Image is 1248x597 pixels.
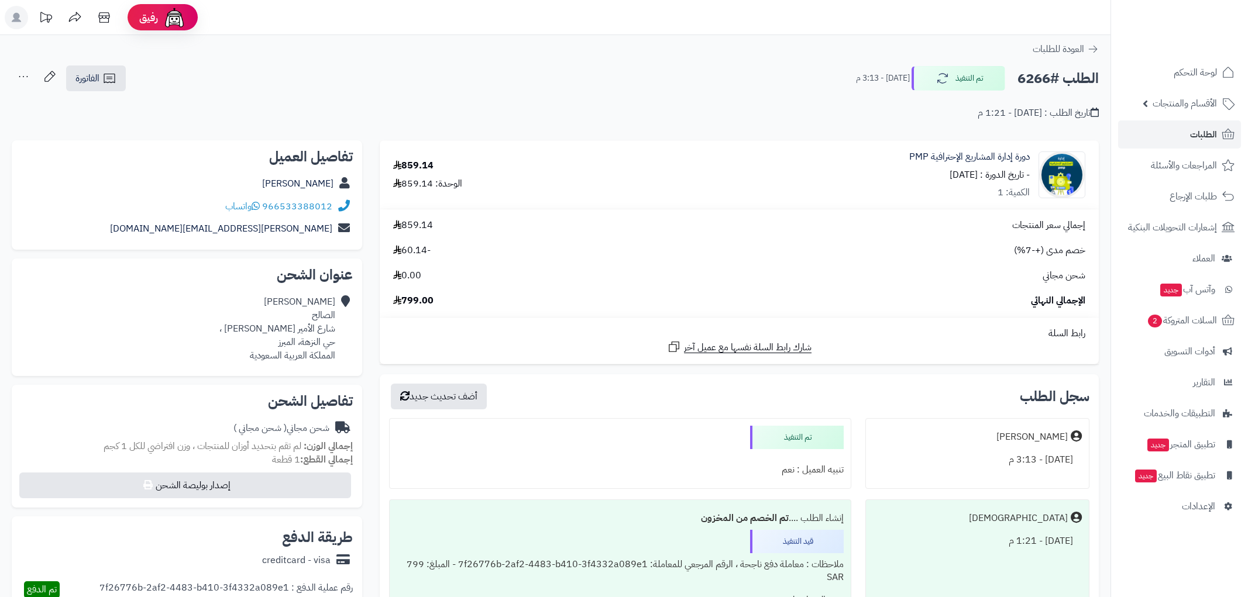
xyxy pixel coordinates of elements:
a: العملاء [1118,244,1241,272]
span: السلات المتروكة [1147,312,1217,329]
a: إشعارات التحويلات البنكية [1118,213,1241,241]
span: المراجعات والأسئلة [1151,157,1217,174]
span: التقارير [1193,374,1215,391]
a: الفاتورة [66,65,126,91]
span: وآتس آب [1159,281,1215,298]
button: أضف تحديث جديد [391,384,487,409]
a: 966533388012 [262,199,332,213]
img: ai-face.png [163,6,186,29]
span: -60.14 [393,244,431,257]
div: [PERSON_NAME] [996,430,1068,444]
a: تطبيق المتجرجديد [1118,430,1241,458]
div: [PERSON_NAME] الصالح شارع الأمير [PERSON_NAME] ، حي النزهة، المبرز المملكة العربية السعودية [219,295,335,362]
div: 859.14 [393,159,434,172]
span: شارك رابط السلة نفسها مع عميل آخر [684,341,812,354]
a: طلبات الإرجاع [1118,182,1241,210]
span: تم الدفع [27,582,57,596]
h2: الطلب #6266 [1017,67,1099,91]
h2: عنوان الشحن [21,268,353,282]
span: جديد [1135,470,1157,482]
a: المراجعات والأسئلة [1118,151,1241,180]
small: 1 قطعة [272,453,353,467]
div: رابط السلة [384,327,1094,340]
span: العملاء [1192,250,1215,267]
a: الطلبات [1118,120,1241,149]
h3: سجل الطلب [1020,389,1089,403]
span: لوحة التحكم [1174,64,1217,81]
span: جديد [1160,284,1182,296]
div: تنبيه العميل : نعم [397,458,844,481]
a: تحديثات المنصة [31,6,60,32]
a: التطبيقات والخدمات [1118,399,1241,427]
span: العودة للطلبات [1033,42,1084,56]
span: 859.14 [393,219,433,232]
span: الإجمالي النهائي [1031,294,1085,308]
div: ملاحظات : معاملة دفع ناجحة ، الرقم المرجعي للمعاملة: 7f26776b-2af2-4483-b410-3f4332a089e1 - المبل... [397,553,844,589]
a: أدوات التسويق [1118,337,1241,365]
a: التقارير [1118,368,1241,396]
span: جديد [1147,439,1169,451]
span: تطبيق المتجر [1146,436,1215,453]
span: 2 [1148,315,1162,327]
div: [DATE] - 1:21 م [873,530,1082,553]
span: إجمالي سعر المنتجات [1012,219,1085,232]
span: ( شحن مجاني ) [233,421,287,435]
span: رفيق [139,11,158,25]
span: تطبيق نقاط البيع [1134,467,1215,484]
a: لوحة التحكم [1118,58,1241,87]
a: العودة للطلبات [1033,42,1099,56]
a: شارك رابط السلة نفسها مع عميل آخر [667,340,812,354]
div: [DEMOGRAPHIC_DATA] [969,512,1068,525]
small: - تاريخ الدورة : [DATE] [950,168,1030,182]
div: [DATE] - 3:13 م [873,448,1082,471]
span: الإعدادات [1182,498,1215,515]
span: طلبات الإرجاع [1170,188,1217,205]
div: creditcard - visa [262,554,331,567]
span: أدوات التسويق [1164,343,1215,360]
img: 1752418845-%D8%A7%D9%84%D9%85%D8%B4%D8%A7%D8%B1%D9%8A%D8%B9%20%D8%A7%D9%84%D8%A7%D8%AD%D8%AA%D8%B... [1039,151,1085,198]
b: تم الخصم من المخزون [701,511,789,525]
div: تم التنفيذ [750,426,844,449]
div: إنشاء الطلب .... [397,507,844,530]
span: الطلبات [1190,126,1217,143]
strong: إجمالي القطع: [300,453,353,467]
a: واتساب [225,199,260,213]
span: الفاتورة [75,71,99,85]
button: إصدار بوليصة الشحن [19,472,351,498]
span: 799.00 [393,294,434,308]
a: السلات المتروكة2 [1118,306,1241,334]
a: دورة إدارة المشاريع الإحترافية PMP [909,150,1030,164]
span: خصم مدى (+-7%) [1014,244,1085,257]
div: الكمية: 1 [998,186,1030,199]
h2: تفاصيل الشحن [21,394,353,408]
a: [PERSON_NAME][EMAIL_ADDRESS][DOMAIN_NAME] [110,222,332,236]
div: شحن مجاني [233,422,329,435]
strong: إجمالي الوزن: [304,439,353,453]
a: وآتس آبجديد [1118,275,1241,303]
span: 0.00 [393,269,421,282]
span: التطبيقات والخدمات [1144,405,1215,422]
a: الإعدادات [1118,492,1241,520]
h2: تفاصيل العميل [21,150,353,164]
a: تطبيق نقاط البيعجديد [1118,461,1241,489]
h2: طريقة الدفع [282,530,353,544]
div: قيد التنفيذ [750,530,844,553]
span: لم تقم بتحديد أوزان للمنتجات ، وزن افتراضي للكل 1 كجم [104,439,301,453]
div: الوحدة: 859.14 [393,177,462,191]
small: [DATE] - 3:13 م [856,73,910,84]
a: [PERSON_NAME] [262,177,334,191]
div: تاريخ الطلب : [DATE] - 1:21 م [978,106,1099,120]
span: إشعارات التحويلات البنكية [1128,219,1217,236]
span: الأقسام والمنتجات [1153,95,1217,112]
button: تم التنفيذ [912,66,1005,91]
span: شحن مجاني [1043,269,1085,282]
